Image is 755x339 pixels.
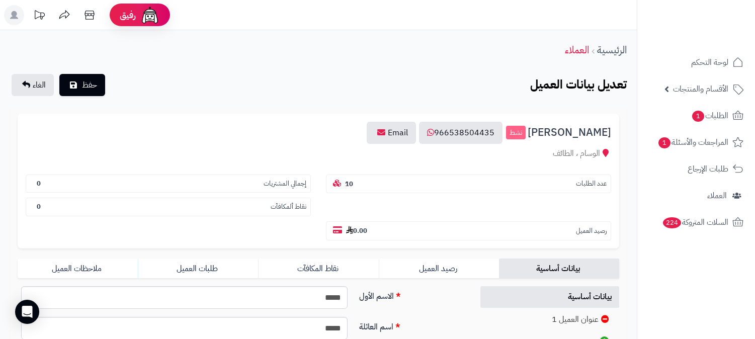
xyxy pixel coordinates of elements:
small: نقاط ألمكافآت [271,202,306,212]
b: 0.00 [346,226,367,235]
div: الوسام ، الطائف [26,148,611,159]
span: طلبات الإرجاع [688,162,728,176]
span: الأقسام والمنتجات [673,82,728,96]
a: طلبات العميل [138,259,258,279]
small: نشط [506,126,526,140]
button: حفظ [59,74,105,96]
span: الغاء [33,79,46,91]
img: logo-2.png [687,8,745,29]
span: المراجعات والأسئلة [657,135,728,149]
a: بيانات أساسية [480,286,620,308]
small: رصيد العميل [576,226,607,236]
a: تحديثات المنصة [27,5,52,28]
a: العملاء [643,184,749,208]
span: الطلبات [691,109,728,123]
a: 966538504435 [419,122,502,144]
span: السلات المتروكة [662,215,728,229]
label: الاسم الأول [355,286,469,302]
a: طلبات الإرجاع [643,157,749,181]
span: حفظ [82,79,97,91]
span: 224 [663,217,681,228]
a: ملاحظات العميل [18,259,138,279]
b: 10 [345,179,353,189]
img: ai-face.png [140,5,160,25]
a: رصيد العميل [379,259,499,279]
a: Email [367,122,416,144]
a: الطلبات1 [643,104,749,128]
span: 1 [658,137,670,148]
b: تعديل بيانات العميل [530,75,627,94]
span: [PERSON_NAME] [528,127,611,138]
a: لوحة التحكم [643,50,749,74]
a: بيانات أساسية [499,259,619,279]
label: اسم العائلة [355,317,469,333]
a: نقاط المكافآت [258,259,378,279]
a: السلات المتروكة224 [643,210,749,234]
a: الرئيسية [597,42,627,57]
span: 1 [692,111,704,122]
b: 0 [37,202,41,211]
b: 0 [37,179,41,188]
a: العملاء [565,42,589,57]
a: عنوان العميل 1 [480,309,620,330]
small: إجمالي المشتريات [264,179,306,189]
a: المراجعات والأسئلة1 [643,130,749,154]
span: لوحة التحكم [691,55,728,69]
span: رفيق [120,9,136,21]
a: الغاء [12,74,54,96]
small: عدد الطلبات [576,179,607,189]
span: العملاء [707,189,727,203]
div: Open Intercom Messenger [15,300,39,324]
